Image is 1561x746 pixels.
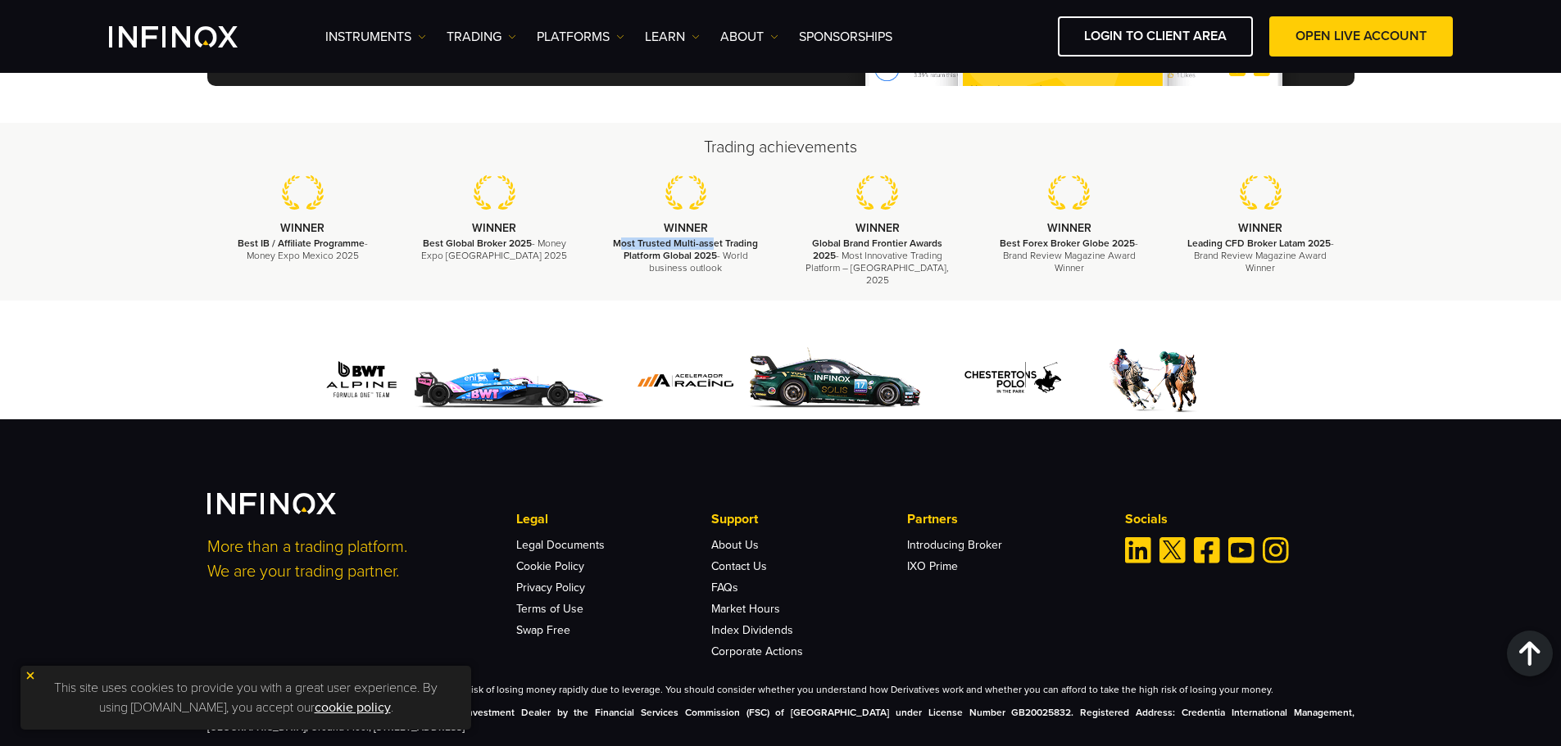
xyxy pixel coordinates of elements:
h2: Trading achievements [207,136,1355,159]
p: Socials [1125,509,1355,529]
a: OPEN LIVE ACCOUNT [1269,16,1453,57]
a: PLATFORMS [537,27,624,47]
img: yellow close icon [25,670,36,681]
strong: Best IB / Affiliate Programme [238,237,365,249]
p: - World business outlook [610,237,761,275]
a: SPONSORSHIPS [799,27,892,47]
strong: Global Brand Frontier Awards 2025 [812,237,942,261]
a: Terms of Use [516,602,583,616]
strong: WINNER [280,221,324,235]
a: IXO Prime [907,559,958,573]
p: - Brand Review Magazine Award Winner [994,237,1145,275]
strong: WINNER [472,221,516,235]
a: INFINOX Logo [109,26,276,47]
p: - Money Expo [GEOGRAPHIC_DATA] 2025 [419,237,569,262]
p: Support [711,509,906,529]
a: TRADING [447,27,516,47]
a: Facebook [1194,537,1220,563]
p: - Most Innovative Trading Platform – [GEOGRAPHIC_DATA], 2025 [802,237,953,287]
a: cookie policy [315,699,391,716]
strong: Best Forex Broker Globe 2025 [1000,237,1135,249]
a: Twitter [1159,537,1186,563]
a: About Us [711,538,759,552]
a: Instruments [325,27,426,47]
strong: WINNER [1047,221,1091,235]
a: Privacy Policy [516,581,585,595]
a: Linkedin [1125,537,1151,563]
strong: Leading CFD Broker Latam 2025 [1187,237,1331,249]
a: Legal Documents [516,538,605,552]
p: - Brand Review Magazine Award Winner [1185,237,1336,275]
strong: Most Trusted Multi-asset Trading Platform Global 2025 [613,237,758,261]
a: Cookie Policy [516,559,584,573]
a: Introducing Broker [907,538,1002,552]
a: Contact Us [711,559,767,573]
strong: Best Global Broker 2025 [423,237,532,249]
a: FAQs [711,581,738,595]
p: Derivatives are complex instruments and come with a high risk of losing money rapidly due to leve... [207,682,1355,697]
a: Corporate Actions [711,644,803,658]
strong: WINNER [855,221,900,235]
strong: WINNER [664,221,708,235]
a: LOGIN TO CLIENT AREA [1058,16,1253,57]
p: More than a trading platform. We are your trading partner. [207,535,494,584]
p: Partners [907,509,1102,529]
p: Legal [516,509,711,529]
p: This site uses cookies to provide you with a great user experience. By using [DOMAIN_NAME], you a... [29,674,463,721]
strong: WINNER [1238,221,1282,235]
a: Learn [645,27,700,47]
a: ABOUT [720,27,778,47]
a: Index Dividends [711,623,793,637]
a: Instagram [1263,537,1289,563]
a: Swap Free [516,623,570,637]
p: - Money Expo Mexico 2025 [228,237,379,262]
a: Youtube [1228,537,1255,563]
a: Market Hours [711,602,780,616]
strong: INFINOX Limited is authorised and regulated as an Investment Dealer by the Financial Services Com... [207,707,1355,733]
